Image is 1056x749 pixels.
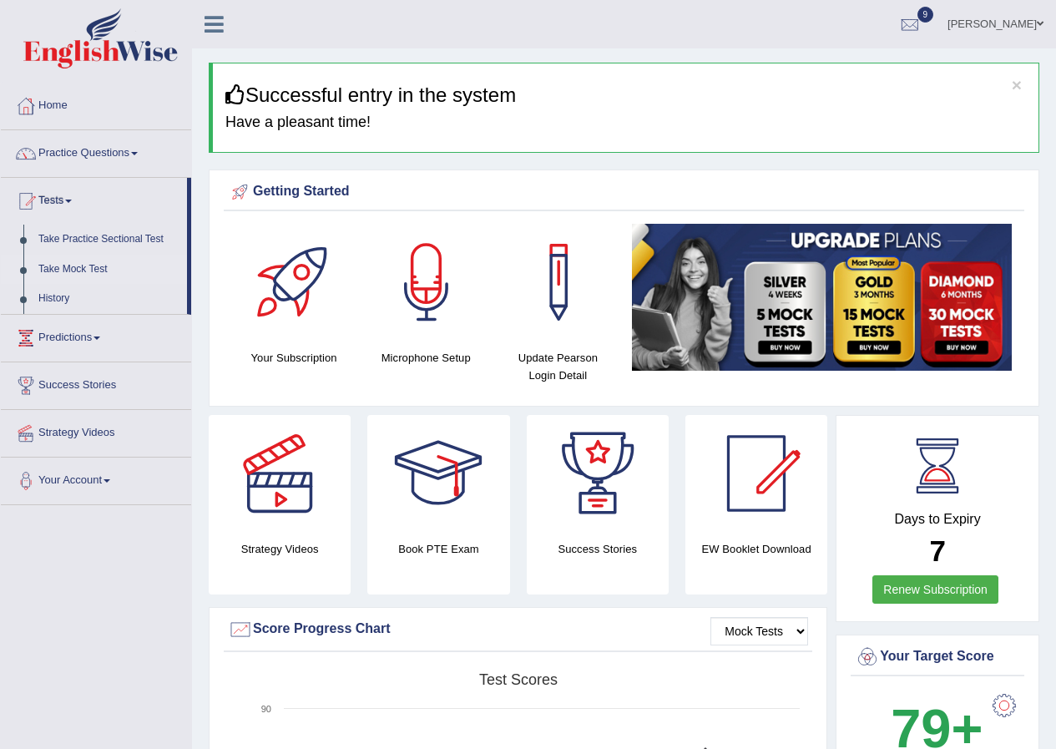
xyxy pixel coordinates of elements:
button: × [1012,76,1022,94]
h4: Days to Expiry [855,512,1020,527]
a: Take Practice Sectional Test [31,225,187,255]
div: Getting Started [228,180,1020,205]
tspan: Test scores [479,671,558,688]
h4: Success Stories [527,540,669,558]
h4: EW Booklet Download [685,540,827,558]
a: Success Stories [1,362,191,404]
h4: Your Subscription [236,349,351,367]
a: Predictions [1,315,191,357]
a: Practice Questions [1,130,191,172]
div: Score Progress Chart [228,617,808,642]
a: Your Account [1,458,191,499]
div: Your Target Score [855,645,1020,670]
a: Renew Subscription [872,575,998,604]
h3: Successful entry in the system [225,84,1026,106]
a: Tests [1,178,187,220]
text: 90 [261,704,271,714]
h4: Strategy Videos [209,540,351,558]
a: Take Mock Test [31,255,187,285]
h4: Microphone Setup [368,349,483,367]
span: 9 [917,7,934,23]
a: Home [1,83,191,124]
h4: Book PTE Exam [367,540,509,558]
b: 7 [929,534,945,567]
h4: Update Pearson Login Detail [500,349,615,384]
img: small5.jpg [632,224,1012,371]
h4: Have a pleasant time! [225,114,1026,131]
a: Strategy Videos [1,410,191,452]
a: History [31,284,187,314]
